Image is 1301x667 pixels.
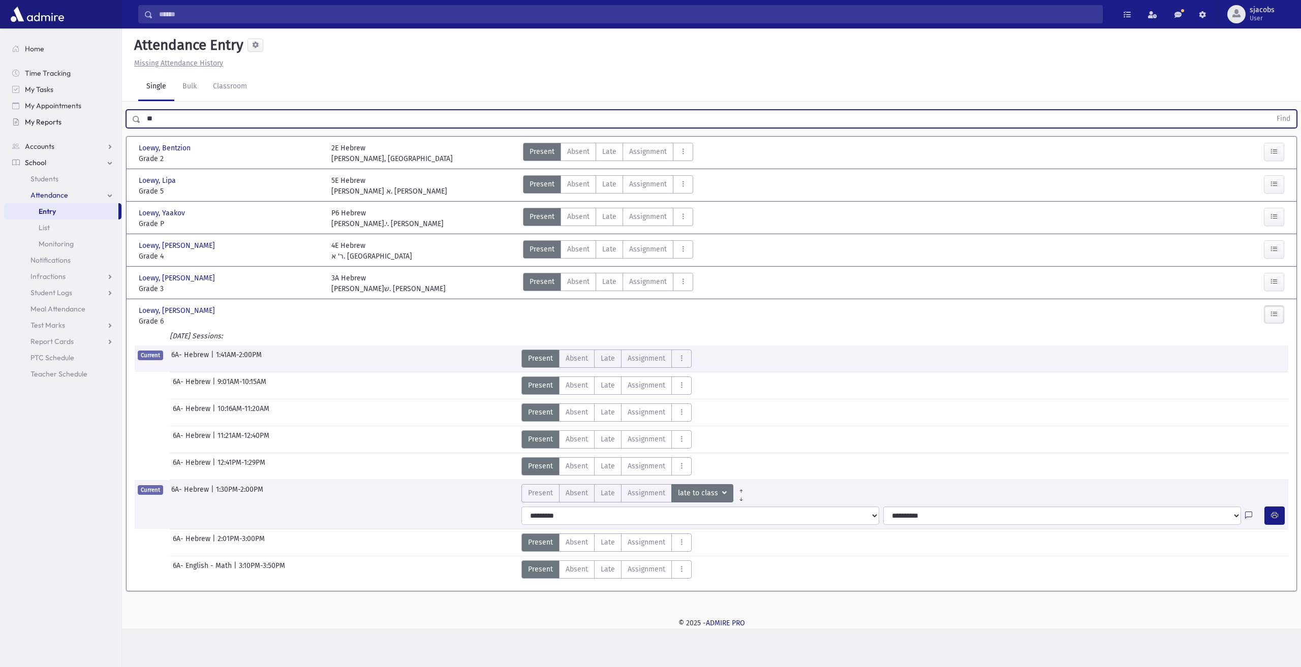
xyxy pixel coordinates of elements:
[218,430,269,449] span: 11:21AM-12:40PM
[629,179,667,189] span: Assignment
[567,276,590,287] span: Absent
[523,143,693,164] div: AttTypes
[566,488,588,498] span: Absent
[629,276,667,287] span: Assignment
[671,484,733,502] button: late to class
[733,484,749,492] a: All Prior
[139,143,193,153] span: Loewy, Bentzion
[30,190,68,200] span: Attendance
[4,138,121,154] a: Accounts
[528,434,553,444] span: Present
[1250,14,1275,22] span: User
[566,537,588,548] span: Absent
[239,560,285,579] span: 3:10PM-3:50PM
[138,618,1285,628] div: © 2025 -
[4,98,121,114] a: My Appointments
[566,353,588,364] span: Absent
[521,376,692,395] div: AttTypes
[528,380,553,391] span: Present
[25,158,46,167] span: School
[601,564,615,575] span: Late
[171,350,211,368] span: 6A- Hebrew
[173,430,212,449] span: 6A- Hebrew
[173,533,212,552] span: 6A- Hebrew
[331,175,447,197] div: 5E Hebrew [PERSON_NAME] א. [PERSON_NAME]
[628,461,665,471] span: Assignment
[25,44,44,53] span: Home
[530,276,554,287] span: Present
[523,208,693,229] div: AttTypes
[216,484,263,502] span: 1:30PM-2:00PM
[733,492,749,500] a: All Later
[602,146,616,157] span: Late
[567,179,590,189] span: Absent
[139,316,321,327] span: Grade 6
[4,317,121,333] a: Test Marks
[331,240,412,262] div: 4E Hebrew ר' א. [GEOGRAPHIC_DATA]
[521,350,692,368] div: AttTypes
[521,403,692,422] div: AttTypes
[521,560,692,579] div: AttTypes
[4,154,121,171] a: School
[30,337,74,346] span: Report Cards
[171,484,211,502] span: 6A- Hebrew
[528,488,553,498] span: Present
[218,533,265,552] span: 2:01PM-3:00PM
[173,376,212,395] span: 6A- Hebrew
[39,207,56,216] span: Entry
[138,485,163,495] span: Current
[212,533,218,552] span: |
[4,171,121,187] a: Students
[30,256,71,265] span: Notifications
[153,5,1102,23] input: Search
[211,484,216,502] span: |
[4,301,121,317] a: Meal Attendance
[601,461,615,471] span: Late
[218,376,266,395] span: 9:01AM-10:15AM
[602,211,616,222] span: Late
[30,321,65,330] span: Test Marks
[205,73,255,101] a: Classroom
[566,407,588,418] span: Absent
[629,244,667,255] span: Assignment
[567,211,590,222] span: Absent
[521,457,692,475] div: AttTypes
[528,353,553,364] span: Present
[139,283,321,294] span: Grade 3
[218,457,265,475] span: 12:41PM-1:29PM
[130,59,223,68] a: Missing Attendance History
[234,560,239,579] span: |
[216,350,262,368] span: 1:41AM-2:00PM
[628,380,665,391] span: Assignment
[30,369,87,378] span: Teacher Schedule
[4,65,121,81] a: Time Tracking
[1271,110,1296,128] button: Find
[139,208,187,218] span: Loewy, Yaakov
[628,537,665,548] span: Assignment
[1250,6,1275,14] span: sjacobs
[602,179,616,189] span: Late
[139,153,321,164] span: Grade 2
[4,203,118,219] a: Entry
[25,142,54,151] span: Accounts
[706,619,745,627] a: ADMIRE PRO
[212,430,218,449] span: |
[528,564,553,575] span: Present
[567,244,590,255] span: Absent
[30,353,74,362] span: PTC Schedule
[139,175,178,186] span: Loewy, Lipa
[628,564,665,575] span: Assignment
[174,73,205,101] a: Bulk
[139,305,217,316] span: Loewy, [PERSON_NAME]
[530,179,554,189] span: Present
[523,273,693,294] div: AttTypes
[4,284,121,301] a: Student Logs
[530,211,554,222] span: Present
[331,208,444,229] div: P6 Hebrew [PERSON_NAME].י. [PERSON_NAME]
[601,353,615,364] span: Late
[4,252,121,268] a: Notifications
[601,488,615,498] span: Late
[521,484,749,502] div: AttTypes
[25,69,71,78] span: Time Tracking
[523,240,693,262] div: AttTypes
